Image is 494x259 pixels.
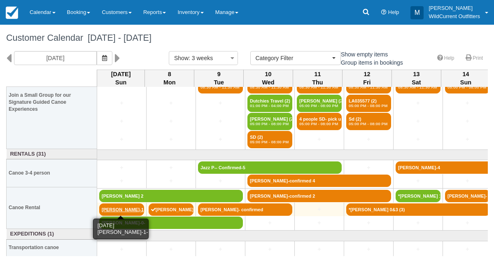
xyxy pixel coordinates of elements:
a: + [99,117,144,126]
a: Dutchies Travel (2)01:00 PM - 04:00 PM [247,95,292,112]
a: + [396,219,440,227]
button: Category Filter [250,51,341,65]
p: [PERSON_NAME] [429,4,480,12]
a: + [198,117,243,126]
a: LA035577 (2)05:00 PM - 08:00 PM [346,95,391,112]
a: + [99,99,144,107]
a: [PERSON_NAME]-0- [99,217,243,229]
em: 08:30 AM - 11:30 AM [398,85,438,90]
em: 08:30 AM - 11:30 AM [299,85,339,90]
a: [PERSON_NAME]-1- [PERSON_NAME] [149,203,193,216]
div: M [410,6,424,19]
span: Show empty items [331,51,394,57]
em: 05:00 PM - 08:00 PM [299,103,339,108]
a: + [445,177,490,185]
span: [DATE] - [DATE] [83,33,151,43]
a: + [149,99,193,107]
a: + [297,245,342,254]
th: 13 Sat [391,70,441,87]
a: Print [461,52,488,64]
a: + [149,177,193,185]
a: + [198,99,243,107]
a: + [247,219,292,227]
th: Transportation canoe [7,239,97,256]
span: Category Filter [256,54,330,62]
p: WildCurrent Outfitters [429,12,480,21]
a: + [346,135,391,144]
span: Show [174,55,189,61]
a: + [445,245,490,254]
a: 4 people SD- pick up (3)05:00 PM - 08:00 PM [297,113,342,130]
a: + [198,135,243,144]
th: 9 Tue [194,70,244,87]
a: + [346,219,391,227]
a: [PERSON_NAME]-1- [99,203,144,216]
a: + [396,177,440,185]
span: : 3 weeks [189,55,213,61]
a: [PERSON_NAME] (2)05:00 PM - 08:00 PM [297,95,342,112]
em: 05:00 PM - 08:00 PM [299,121,339,126]
a: + [99,177,144,185]
em: 05:00 PM - 08:00 PM [349,103,389,108]
i: Help [381,10,387,15]
a: + [149,163,193,172]
a: + [99,135,144,144]
a: + [396,99,440,107]
th: Canoe Rental [7,187,97,229]
span: Group items in bookings [331,59,410,65]
button: Show: 3 weeks [169,51,238,65]
label: Show empty items [331,48,393,61]
img: checkfront-main-nav-mini-logo.png [6,7,18,19]
a: + [198,177,243,185]
h1: Customer Calendar [6,33,488,43]
a: + [149,135,193,144]
a: Jazz P-- Confirmed-5 [198,161,342,174]
a: + [445,117,490,126]
a: + [396,245,440,254]
a: + [297,219,342,227]
a: + [396,117,440,126]
a: + [99,163,144,172]
a: [PERSON_NAME]-confirmed 4 [247,175,391,187]
a: + [445,135,490,144]
a: + [149,245,193,254]
em: 08:30 AM - 11:30 AM [200,85,240,90]
a: Help [432,52,459,64]
a: + [247,245,292,254]
a: + [396,135,440,144]
a: [PERSON_NAME]- confirmed [198,203,292,216]
em: 05:00 PM - 08:00 PM [250,140,290,145]
th: Join a Small Group for our Signature Guided Canoe Experiences [7,56,97,149]
a: Expeditions (1) [9,230,95,238]
th: 14 Sun [441,70,490,87]
a: + [149,117,193,126]
a: [PERSON_NAME]- [445,190,490,202]
a: Rentals (31) [9,150,95,158]
a: Sd (2)05:00 PM - 08:00 PM [346,113,391,130]
th: Canoe 3-4 person [7,159,97,187]
a: + [297,205,342,214]
th: [DATE] Sun [97,70,145,87]
a: *[PERSON_NAME] 1 [396,190,440,202]
th: 8 Mon [145,70,194,87]
em: 05:00 PM - 08:00 PM [447,85,487,90]
a: SD (2)05:00 PM - 08:00 PM [247,131,292,148]
em: 05:00 PM - 08:00 PM [349,121,389,126]
a: + [198,245,243,254]
th: 11 Thu [293,70,342,87]
a: + [445,99,490,107]
em: 05:00 PM - 08:00 PM [250,121,290,126]
a: [PERSON_NAME]-confirmed 2 [247,190,391,202]
em: 01:00 PM - 04:00 PM [250,103,290,108]
a: [PERSON_NAME] 2 [99,190,243,202]
a: [PERSON_NAME] (2)05:00 PM - 08:00 PM [247,113,292,130]
a: *[PERSON_NAME] 0&3 (3) [346,203,490,216]
em: 08:30 AM - 11:30 AM [349,85,389,90]
th: 10 Wed [244,70,293,87]
a: + [99,245,144,254]
a: + [346,163,391,172]
span: Help [388,9,399,15]
em: 08:30 AM - 11:30 AM [250,85,290,90]
a: + [297,135,342,144]
a: + [346,245,391,254]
